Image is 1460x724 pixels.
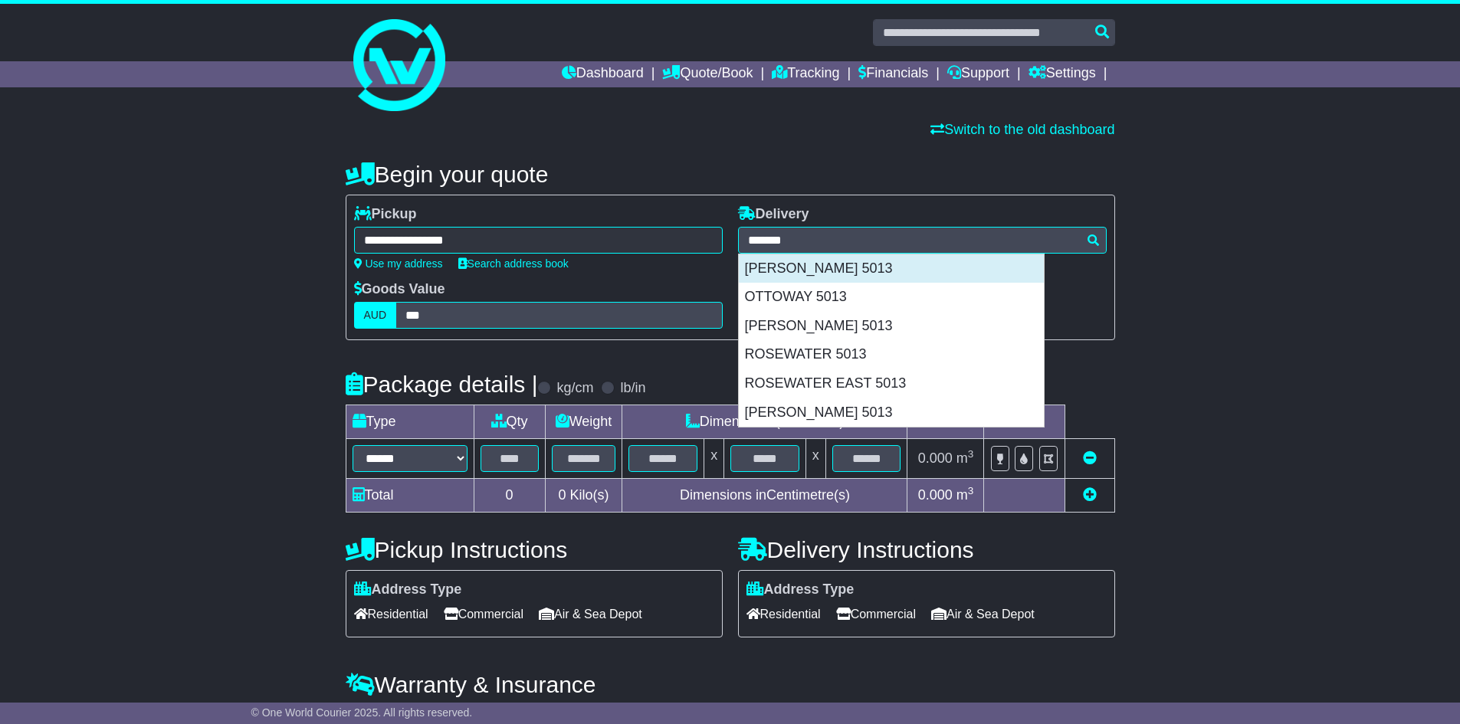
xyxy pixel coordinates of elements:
td: x [704,439,724,479]
a: Quote/Book [662,61,753,87]
a: Add new item [1083,487,1097,503]
span: Air & Sea Depot [931,602,1035,626]
td: 0 [474,479,545,513]
a: Financials [858,61,928,87]
label: Pickup [354,206,417,223]
a: Dashboard [562,61,644,87]
td: Kilo(s) [545,479,622,513]
sup: 3 [968,485,974,496]
span: Commercial [444,602,523,626]
label: lb/in [620,380,645,397]
h4: Warranty & Insurance [346,672,1115,697]
label: Goods Value [354,281,445,298]
a: Use my address [354,257,443,270]
h4: Pickup Instructions [346,537,723,562]
div: ROSEWATER EAST 5013 [739,369,1044,398]
h4: Begin your quote [346,162,1115,187]
div: OTTOWAY 5013 [739,283,1044,312]
span: Residential [354,602,428,626]
a: Switch to the old dashboard [930,122,1114,137]
label: kg/cm [556,380,593,397]
td: Dimensions (L x W x H) [622,405,907,439]
div: ROSEWATER 5013 [739,340,1044,369]
span: m [956,450,974,466]
div: [PERSON_NAME] 5013 [739,254,1044,283]
h4: Package details | [346,372,538,397]
td: Type [346,405,474,439]
span: © One World Courier 2025. All rights reserved. [251,706,473,719]
sup: 3 [968,448,974,460]
a: Tracking [772,61,839,87]
td: x [805,439,825,479]
div: [PERSON_NAME] 5013 [739,312,1044,341]
span: Residential [746,602,821,626]
a: Settings [1029,61,1096,87]
label: Address Type [354,581,462,598]
span: 0 [558,487,566,503]
h4: Delivery Instructions [738,537,1115,562]
label: Delivery [738,206,809,223]
td: Weight [545,405,622,439]
span: Commercial [836,602,916,626]
a: Support [947,61,1009,87]
td: Dimensions in Centimetre(s) [622,479,907,513]
span: Air & Sea Depot [539,602,642,626]
td: Total [346,479,474,513]
label: AUD [354,302,397,329]
div: [PERSON_NAME] 5013 [739,398,1044,428]
typeahead: Please provide city [738,227,1107,254]
span: 0.000 [918,487,953,503]
a: Search address book [458,257,569,270]
td: Qty [474,405,545,439]
span: m [956,487,974,503]
a: Remove this item [1083,450,1097,466]
span: 0.000 [918,450,953,466]
label: Address Type [746,581,855,598]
